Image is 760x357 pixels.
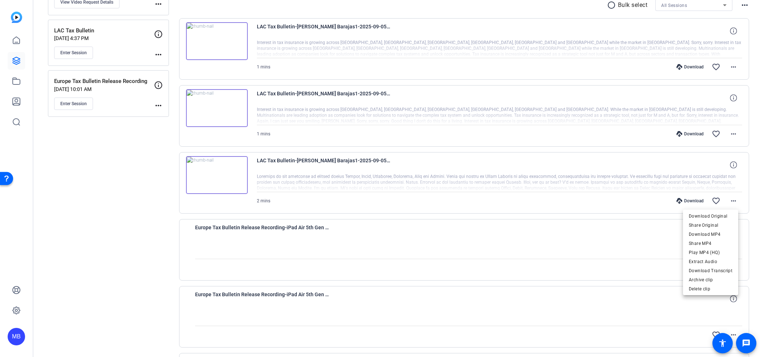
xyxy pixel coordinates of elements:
span: Share Original [689,221,732,230]
span: Delete clip [689,285,732,293]
span: Download Original [689,212,732,221]
span: Archive clip [689,275,732,284]
span: Share MP4 [689,239,732,248]
span: Download Transcript [689,266,732,275]
span: Extract Audio [689,257,732,266]
span: Play MP4 (HQ) [689,248,732,257]
span: Download MP4 [689,230,732,239]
